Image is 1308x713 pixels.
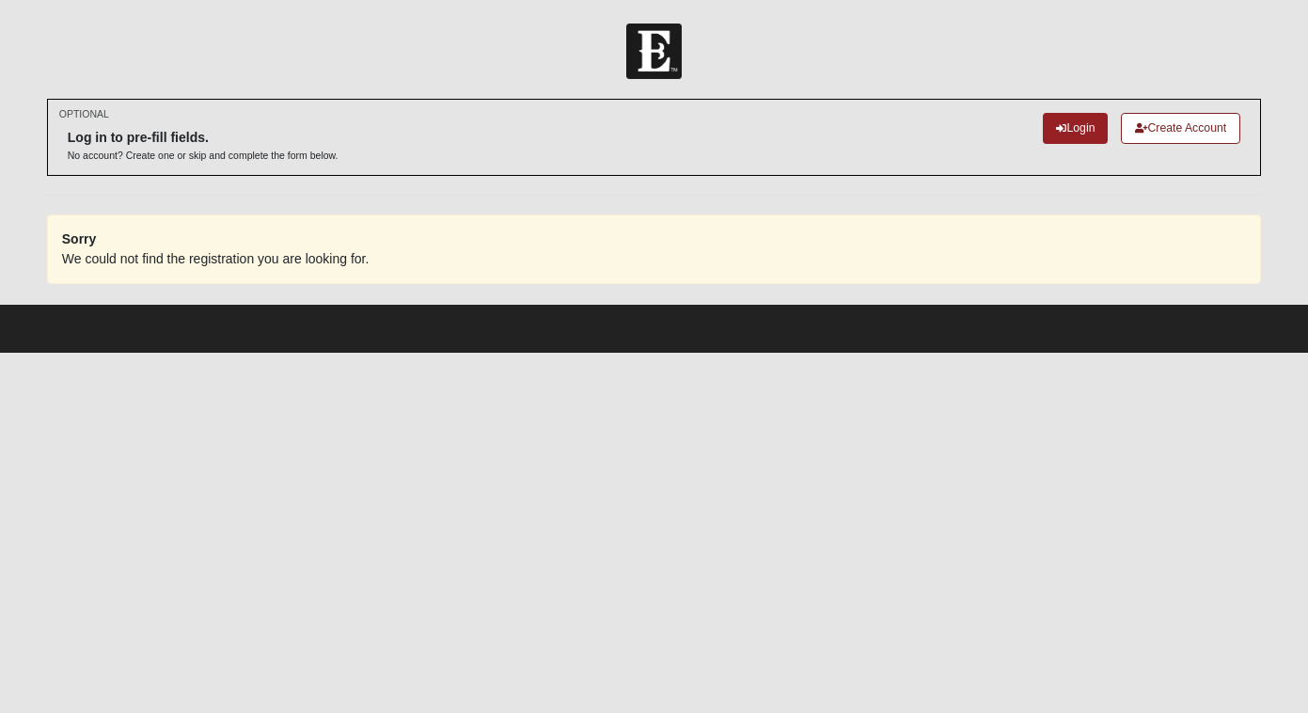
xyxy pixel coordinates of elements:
[68,149,339,163] p: No account? Create one or skip and complete the form below.
[1043,113,1108,144] a: Login
[62,231,97,246] strong: Sorry
[59,107,109,121] small: OPTIONAL
[68,130,339,146] h6: Log in to pre-fill fields.
[1121,113,1240,144] a: Create Account
[626,24,682,79] img: Church of Eleven22 Logo
[62,249,1246,269] p: We could not find the registration you are looking for.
